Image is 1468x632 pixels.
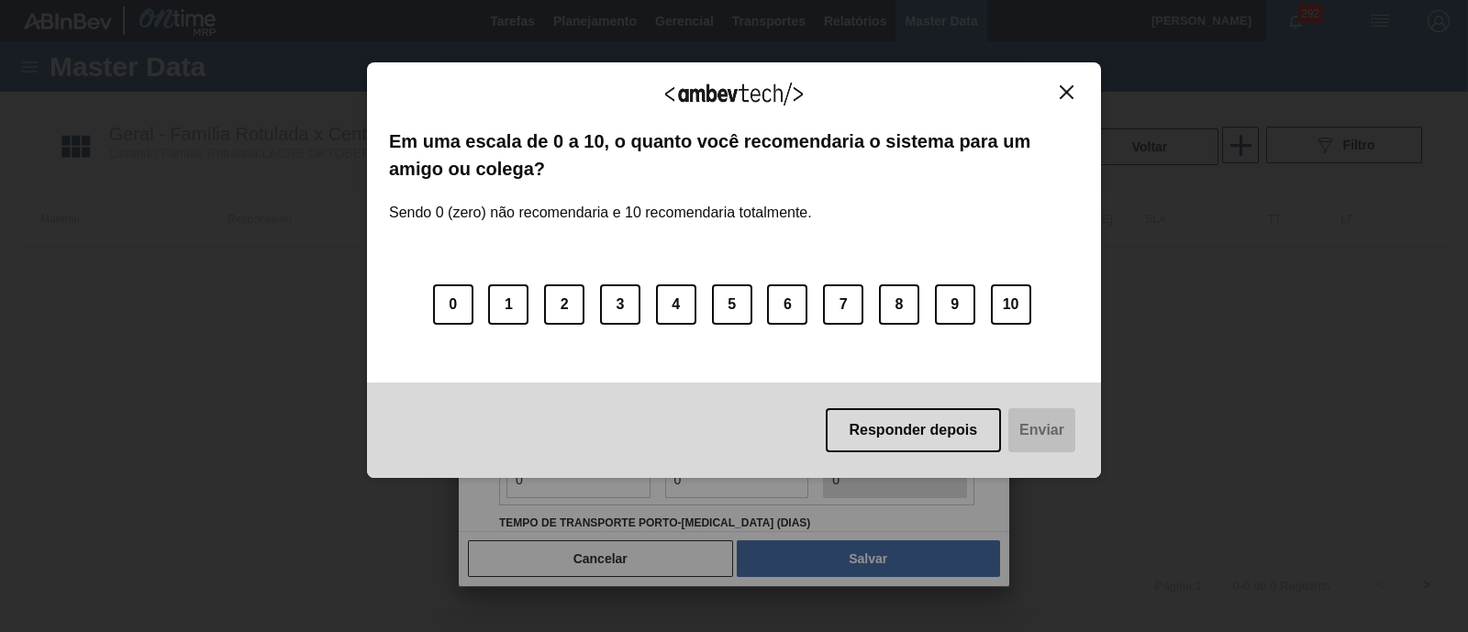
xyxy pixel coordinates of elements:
label: Sendo 0 (zero) não recomendaria e 10 recomendaria totalmente. [389,183,812,221]
button: Close [1054,84,1079,100]
button: 0 [433,284,473,325]
button: 8 [879,284,919,325]
img: Logo Ambevtech [665,83,803,105]
button: 4 [656,284,696,325]
img: Close [1060,85,1073,99]
label: Em uma escala de 0 a 10, o quanto você recomendaria o sistema para um amigo ou colega? [389,128,1079,183]
button: 9 [935,284,975,325]
button: 5 [712,284,752,325]
button: 3 [600,284,640,325]
button: 10 [991,284,1031,325]
button: 7 [823,284,863,325]
button: 1 [488,284,528,325]
button: 2 [544,284,584,325]
button: 6 [767,284,807,325]
button: Responder depois [826,408,1002,452]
